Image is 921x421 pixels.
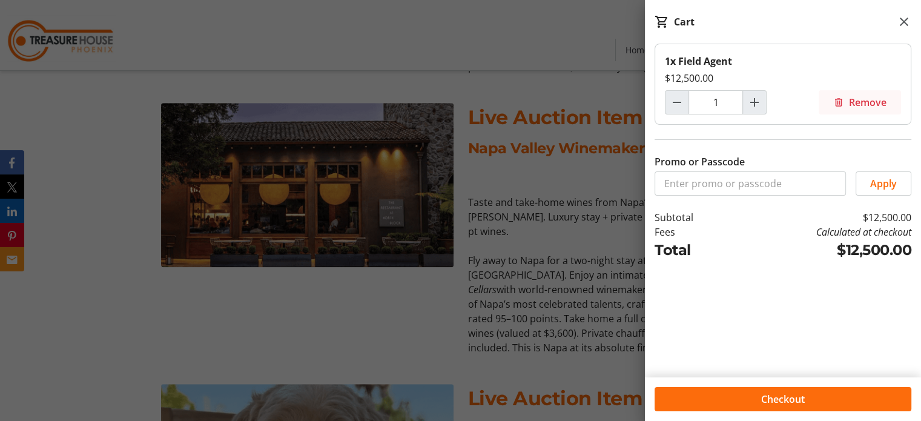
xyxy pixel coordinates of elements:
[655,239,729,261] td: Total
[655,171,846,196] input: Enter promo or passcode
[655,387,911,411] button: Checkout
[849,95,886,110] span: Remove
[743,91,766,114] button: Increment by one
[761,392,805,406] span: Checkout
[729,239,911,261] td: $12,500.00
[870,176,897,191] span: Apply
[688,90,743,114] input: Field Agent Quantity
[729,210,911,225] td: $12,500.00
[856,171,911,196] button: Apply
[729,225,911,239] td: Calculated at checkout
[655,154,745,169] label: Promo or Passcode
[655,225,729,239] td: Fees
[674,15,695,29] div: Cart
[665,71,901,85] div: $12,500.00
[655,210,729,225] td: Subtotal
[819,90,901,114] button: Remove
[665,91,688,114] button: Decrement by one
[665,54,901,68] div: 1x Field Agent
